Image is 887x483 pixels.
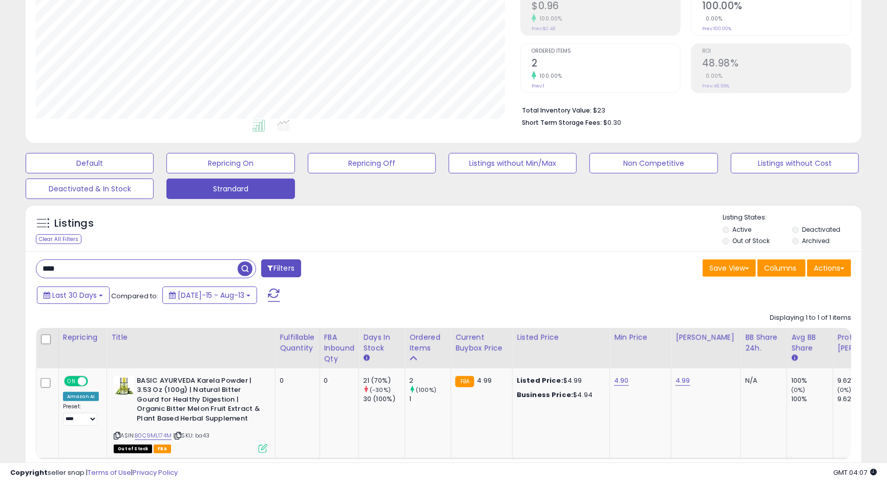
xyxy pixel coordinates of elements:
label: Archived [802,236,830,245]
div: Ordered Items [409,332,447,354]
button: Deactivated & In Stock [26,179,154,199]
div: Fulfillable Quantity [280,332,315,354]
label: Deactivated [802,225,840,234]
small: Prev: 1 [532,83,544,89]
small: (0%) [837,386,852,394]
div: 100% [791,394,833,404]
small: Prev: 48.98% [702,83,729,89]
a: Privacy Policy [133,468,178,477]
span: 2025-09-13 04:07 GMT [833,468,877,477]
div: BB Share 24h. [745,332,783,354]
small: (-30%) [370,386,391,394]
div: ASIN: [114,376,267,452]
b: Listed Price: [517,376,563,385]
button: Repricing On [166,153,294,173]
span: Compared to: [111,291,158,301]
div: Avg BB Share [791,332,829,354]
a: 4.99 [675,376,690,386]
div: $4.99 [517,376,602,385]
div: $4.94 [517,390,602,400]
span: $0.30 [603,118,621,127]
button: Default [26,153,154,173]
div: seller snap | | [10,468,178,478]
div: Title [111,332,271,343]
div: Listed Price [517,332,605,343]
button: Save View [703,259,756,277]
small: 100.00% [536,15,562,23]
div: Min Price [614,332,667,343]
small: Days In Stock. [363,354,369,363]
a: Terms of Use [88,468,131,477]
div: FBA inbound Qty [324,332,355,364]
button: Listings without Min/Max [449,153,577,173]
span: ROI [702,49,851,54]
div: [PERSON_NAME] [675,332,736,343]
div: Amazon AI [63,392,99,401]
div: Days In Stock [363,332,400,354]
span: | SKU: ba43 [173,431,209,440]
strong: Copyright [10,468,48,477]
small: (0%) [791,386,806,394]
b: BASIC AYURVEDA Karela Powder | 3.53 Oz (100g) | Natural Bitter Gourd for Healthy Digestion | Orga... [137,376,261,426]
div: 2 [409,376,451,385]
span: Last 30 Days [52,290,97,300]
button: Repricing Off [308,153,436,173]
small: (100%) [416,386,436,394]
span: All listings that are currently out of stock and unavailable for purchase on Amazon [114,445,152,453]
small: 0.00% [702,72,723,80]
p: Listing States: [723,213,861,223]
label: Out of Stock [732,236,770,245]
label: Active [732,225,751,234]
button: Listings without Cost [731,153,859,173]
button: Strandard [166,179,294,199]
a: B0C9ML174M [135,431,172,440]
small: Prev: 100.00% [702,26,731,32]
b: Business Price: [517,390,573,400]
small: 0.00% [702,15,723,23]
div: Clear All Filters [36,234,81,244]
button: Non Competitive [589,153,717,173]
small: 100.00% [536,72,562,80]
div: Repricing [63,332,102,343]
span: [DATE]-15 - Aug-13 [178,290,244,300]
div: 30 (100%) [363,394,405,404]
div: 100% [791,376,833,385]
div: N/A [745,376,779,385]
span: FBA [154,445,171,453]
div: 21 (70%) [363,376,405,385]
img: 41Lrc7xIu0L._SL40_.jpg [114,376,134,397]
small: FBA [455,376,474,387]
div: Preset: [63,403,99,426]
li: $23 [522,103,843,116]
span: 4.99 [477,376,492,385]
span: ON [65,377,78,385]
div: Current Buybox Price [455,332,508,354]
h2: 2 [532,57,680,71]
small: Prev: $0.48 [532,26,555,32]
span: OFF [87,377,103,385]
button: Actions [807,259,851,277]
button: Last 30 Days [37,287,110,304]
h5: Listings [54,216,94,231]
span: Ordered Items [532,49,680,54]
h2: 48.98% [702,57,851,71]
div: 0 [324,376,351,385]
div: Displaying 1 to 1 of 1 items [770,313,851,323]
span: Columns [764,263,796,273]
button: Columns [757,259,806,277]
div: 0 [280,376,311,385]
small: Avg BB Share. [791,354,797,363]
button: [DATE]-15 - Aug-13 [162,287,257,304]
a: 4.90 [614,376,629,386]
b: Short Term Storage Fees: [522,118,602,127]
div: 1 [409,394,451,404]
button: Filters [261,259,301,277]
b: Total Inventory Value: [522,106,592,115]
